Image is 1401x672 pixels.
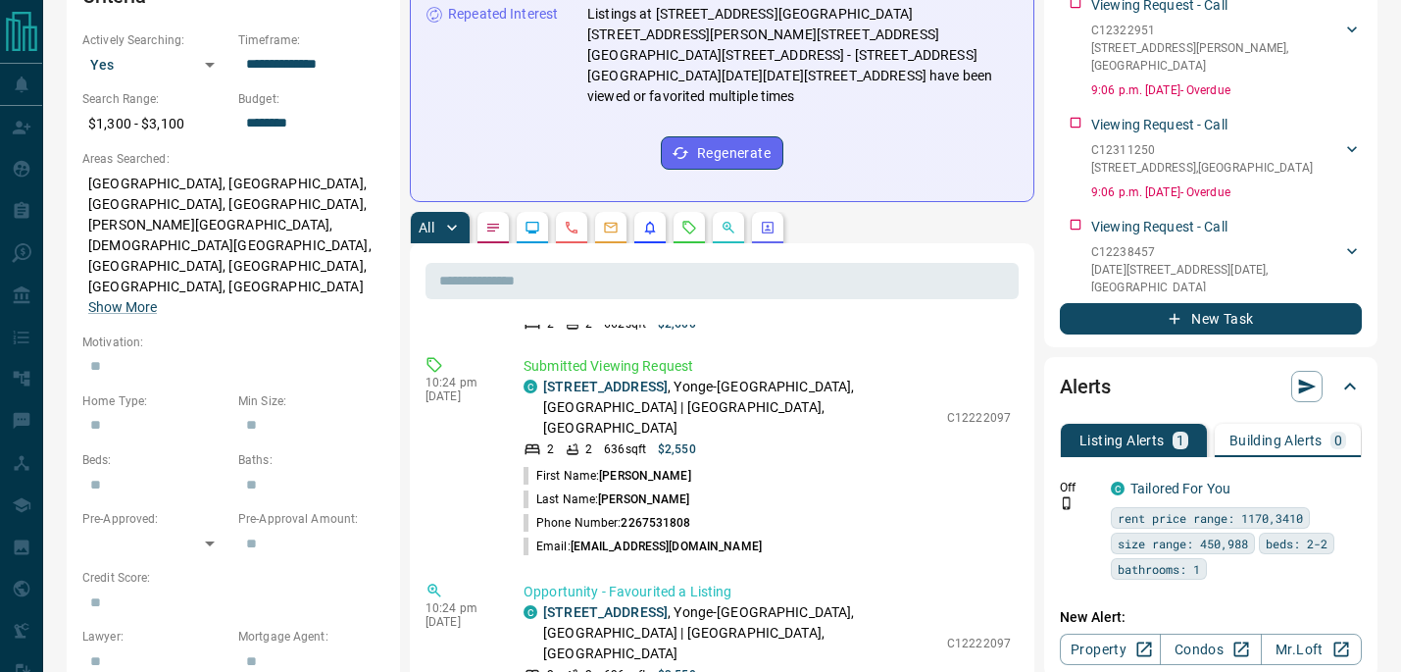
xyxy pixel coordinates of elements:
p: $1,300 - $3,100 [82,108,228,140]
p: First Name: [524,467,691,485]
p: All [419,221,434,234]
a: Property [1060,634,1161,665]
p: C12222097 [947,635,1011,652]
span: rent price range: 1170,3410 [1118,508,1303,528]
p: Timeframe: [238,31,384,49]
p: 1 [1176,434,1184,447]
p: [GEOGRAPHIC_DATA], [GEOGRAPHIC_DATA], [GEOGRAPHIC_DATA], [GEOGRAPHIC_DATA], [PERSON_NAME][GEOGRAP... [82,168,384,324]
p: , Yonge-[GEOGRAPHIC_DATA], [GEOGRAPHIC_DATA] | [GEOGRAPHIC_DATA], [GEOGRAPHIC_DATA] [543,602,937,664]
p: 0 [1334,434,1342,447]
button: New Task [1060,303,1362,335]
div: condos.ca [1111,482,1125,495]
svg: Lead Browsing Activity [525,220,540,235]
a: [STREET_ADDRESS] [543,379,668,394]
a: Mr.Loft [1261,634,1362,665]
div: C12238457[DATE][STREET_ADDRESS][DATE],[GEOGRAPHIC_DATA] [1091,239,1362,300]
svg: Agent Actions [760,220,776,235]
h2: Alerts [1060,371,1111,402]
svg: Push Notification Only [1060,496,1074,510]
p: Off [1060,479,1099,496]
p: 9:06 p.m. [DATE] - Overdue [1091,183,1362,201]
a: [STREET_ADDRESS] [543,604,668,620]
p: Listing Alerts [1079,434,1165,447]
p: $2,550 [658,440,696,458]
p: [DATE] [425,389,494,403]
p: New Alert: [1060,607,1362,628]
svg: Emails [603,220,619,235]
p: Submitted Viewing Request [524,356,1011,377]
svg: Listing Alerts [642,220,658,235]
p: C12311250 [1091,141,1313,159]
p: Baths: [238,451,384,469]
span: size range: 450,988 [1118,534,1248,553]
span: bathrooms: 1 [1118,559,1200,579]
p: Building Alerts [1229,434,1323,447]
p: 2 [585,440,592,458]
button: Regenerate [661,136,783,170]
div: Yes [82,49,228,80]
span: [PERSON_NAME] [599,469,690,483]
a: Tailored For You [1130,481,1230,496]
p: 10:24 pm [425,601,494,615]
p: Listings at [STREET_ADDRESS][GEOGRAPHIC_DATA][STREET_ADDRESS][PERSON_NAME][STREET_ADDRESS][GEOGRA... [587,4,1018,107]
p: Last Name: [524,491,690,508]
p: C12322951 [1091,22,1342,39]
p: Areas Searched: [82,150,384,168]
p: Min Size: [238,392,384,410]
p: Opportunity - Favourited a Listing [524,582,1011,602]
p: Pre-Approved: [82,510,228,528]
p: Credit Score: [82,569,384,587]
span: beds: 2-2 [1266,534,1327,553]
p: [DATE] [425,615,494,629]
p: Pre-Approval Amount: [238,510,384,528]
div: C12311250[STREET_ADDRESS],[GEOGRAPHIC_DATA] [1091,137,1362,181]
span: 2267531808 [621,516,690,530]
p: Beds: [82,451,228,469]
p: 636 sqft [604,440,646,458]
div: condos.ca [524,605,537,619]
p: Viewing Request - Call [1091,217,1227,237]
p: Home Type: [82,392,228,410]
p: , Yonge-[GEOGRAPHIC_DATA], [GEOGRAPHIC_DATA] | [GEOGRAPHIC_DATA], [GEOGRAPHIC_DATA] [543,377,937,439]
p: Mortgage Agent: [238,628,384,646]
svg: Requests [681,220,697,235]
div: Alerts [1060,363,1362,410]
p: C12238457 [1091,243,1342,261]
svg: Notes [485,220,501,235]
p: Phone Number: [524,514,691,532]
div: C12322951[STREET_ADDRESS][PERSON_NAME],[GEOGRAPHIC_DATA] [1091,18,1362,78]
p: [STREET_ADDRESS][PERSON_NAME] , [GEOGRAPHIC_DATA] [1091,39,1342,75]
p: Actively Searching: [82,31,228,49]
p: Email: [524,538,762,555]
p: C12222097 [947,409,1011,427]
span: [PERSON_NAME] [598,492,689,506]
p: [STREET_ADDRESS] , [GEOGRAPHIC_DATA] [1091,159,1313,177]
p: 2 [547,440,554,458]
p: [DATE][STREET_ADDRESS][DATE] , [GEOGRAPHIC_DATA] [1091,261,1342,296]
div: condos.ca [524,380,537,393]
svg: Calls [564,220,579,235]
button: Show More [88,297,157,318]
p: 10:24 pm [425,376,494,389]
a: Condos [1160,634,1261,665]
p: Motivation: [82,334,384,351]
p: 9:06 p.m. [DATE] - Overdue [1091,81,1362,99]
span: [EMAIL_ADDRESS][DOMAIN_NAME] [571,540,762,553]
p: Repeated Interest [448,4,558,25]
p: Budget: [238,90,384,108]
svg: Opportunities [721,220,736,235]
p: Lawyer: [82,628,228,646]
p: Viewing Request - Call [1091,115,1227,135]
p: Search Range: [82,90,228,108]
